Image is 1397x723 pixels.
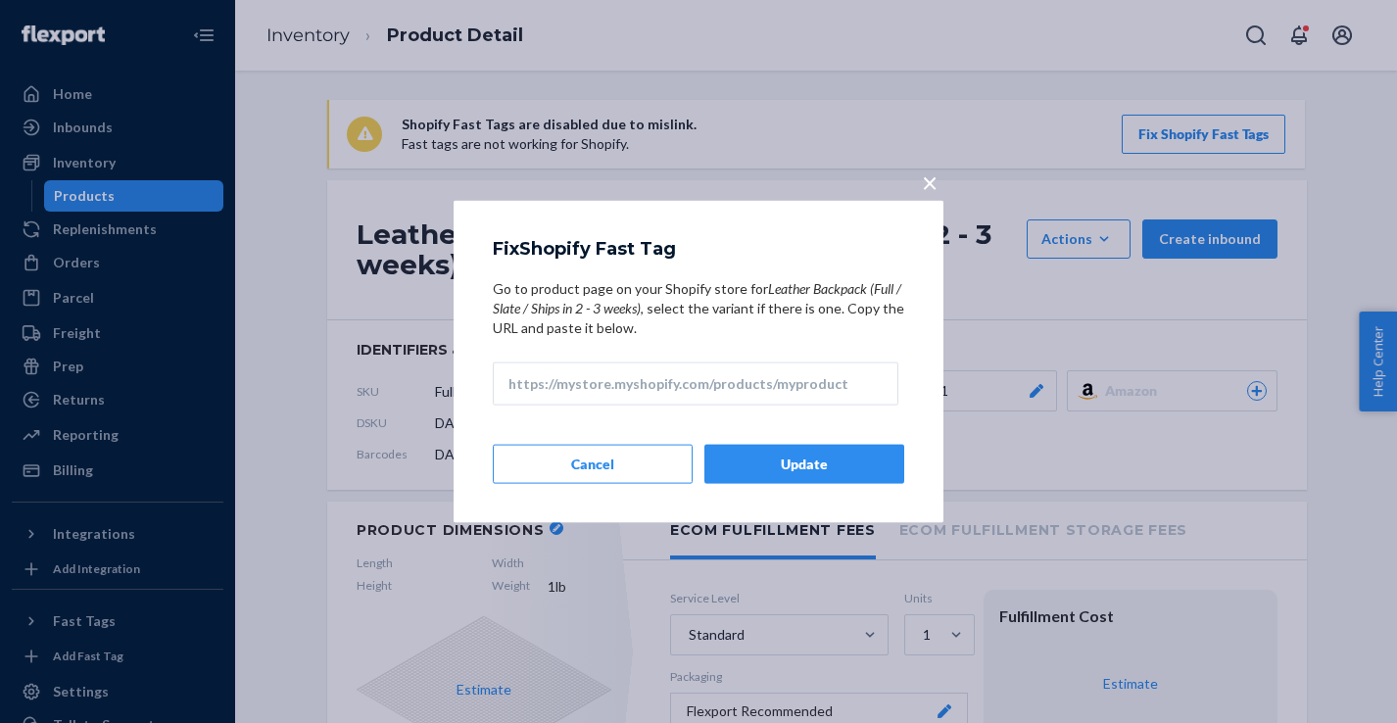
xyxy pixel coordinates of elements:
[704,444,904,483] button: Update
[922,166,938,199] span: ×
[493,240,676,260] h5: Fix Shopify Fast Tag
[493,444,693,483] button: Cancel
[493,361,898,405] input: https://mystore.myshopify.com/products/myproduct
[493,279,901,315] span: Leather Backpack (Full / Slate / Ships in 2 - 3 weeks)
[493,278,904,337] label: Go to product page on your Shopify store for , select the variant if there is one. Copy the URL a...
